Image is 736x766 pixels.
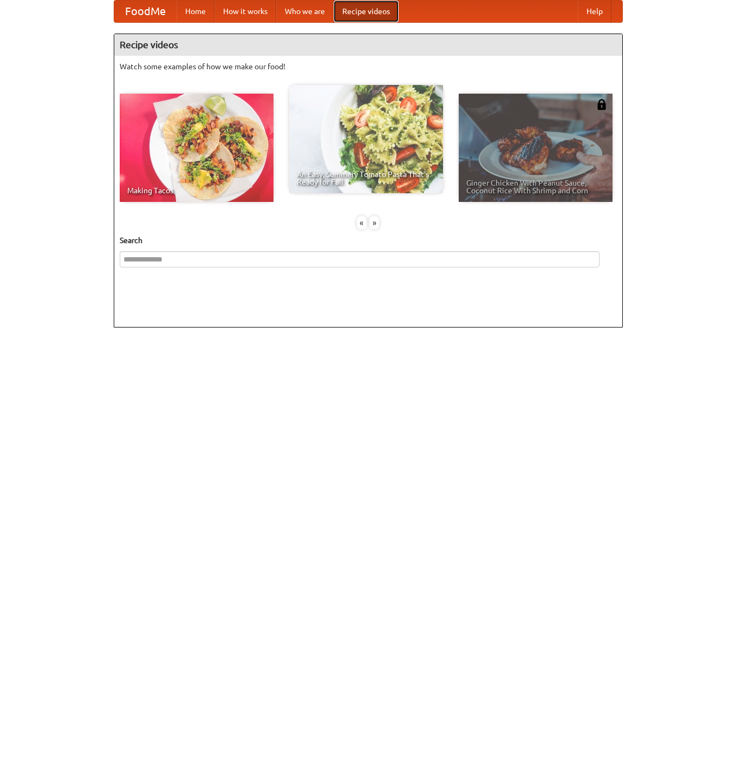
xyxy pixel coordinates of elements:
a: Who we are [276,1,334,22]
h4: Recipe videos [114,34,622,56]
h5: Search [120,235,617,246]
span: An Easy, Summery Tomato Pasta That's Ready for Fall [297,171,435,186]
p: Watch some examples of how we make our food! [120,61,617,72]
a: Making Tacos [120,94,273,202]
a: Help [578,1,611,22]
a: Home [177,1,214,22]
a: FoodMe [114,1,177,22]
img: 483408.png [596,99,607,110]
span: Making Tacos [127,187,266,194]
div: « [357,216,367,230]
a: An Easy, Summery Tomato Pasta That's Ready for Fall [289,85,443,193]
a: How it works [214,1,276,22]
div: » [369,216,379,230]
a: Recipe videos [334,1,399,22]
